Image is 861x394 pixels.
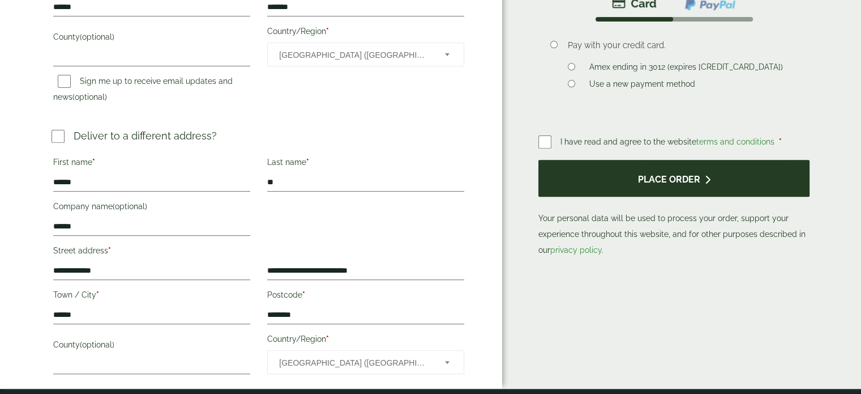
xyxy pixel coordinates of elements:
span: (optional) [113,202,147,211]
label: Country/Region [267,23,464,43]
abbr: required [779,137,782,146]
span: United Kingdom (UK) [279,351,430,375]
label: First name [53,154,250,173]
a: privacy policy [550,245,602,255]
label: County [53,29,250,48]
span: Country/Region [267,43,464,66]
label: Last name [267,154,464,173]
abbr: required [302,290,305,299]
label: Country/Region [267,331,464,350]
span: United Kingdom (UK) [279,43,430,67]
label: Use a new payment method [585,79,700,92]
span: I have read and agree to the website [560,137,777,146]
p: Pay with your credit card. [568,39,792,52]
a: terms and conditions [696,137,774,146]
p: Your personal data will be used to process your order, support your experience throughout this we... [538,160,809,258]
label: Town / City [53,287,250,306]
label: County [53,337,250,356]
label: Sign me up to receive email updates and news [53,77,233,105]
label: Company name [53,198,250,218]
label: Street address [53,243,250,262]
abbr: required [92,158,95,167]
span: (optional) [72,92,107,101]
abbr: required [108,246,111,255]
input: Sign me up to receive email updates and news(optional) [58,75,71,88]
span: (optional) [80,32,114,41]
span: (optional) [80,340,114,349]
label: Postcode [267,287,464,306]
button: Place order [538,160,809,197]
label: Amex ending in 3012 (expires [CREDIT_CARD_DATA]) [585,62,787,75]
abbr: required [326,334,329,344]
span: Country/Region [267,350,464,374]
p: Deliver to a different address? [74,128,217,143]
abbr: required [96,290,99,299]
abbr: required [306,158,309,167]
abbr: required [326,27,329,36]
